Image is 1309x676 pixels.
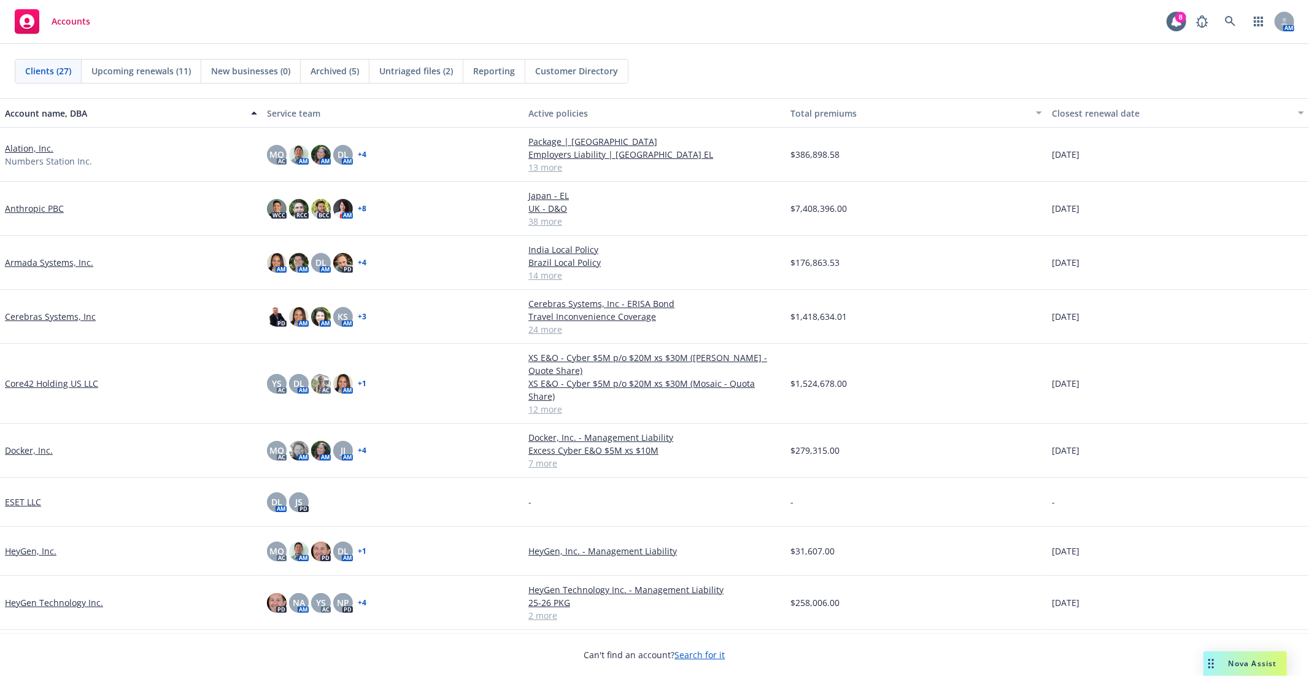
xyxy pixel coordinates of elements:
[1246,9,1271,34] a: Switch app
[262,98,524,128] button: Service team
[269,444,284,457] span: MQ
[528,161,781,174] a: 13 more
[528,609,781,622] a: 2 more
[311,441,331,460] img: photo
[311,374,331,394] img: photo
[289,145,309,165] img: photo
[528,377,781,403] a: XS E&O - Cyber $5M p/o $20M xs $30M (Mosaic - Quota Share)
[5,202,64,215] a: Anthropic PBC
[535,64,618,77] span: Customer Directory
[316,596,326,609] span: YS
[528,243,781,256] a: India Local Policy
[790,444,840,457] span: $279,315.00
[1052,596,1079,609] span: [DATE]
[267,593,287,613] img: photo
[1052,310,1079,323] span: [DATE]
[528,323,781,336] a: 24 more
[211,64,290,77] span: New businesses (0)
[528,148,781,161] a: Employers Liability | [GEOGRAPHIC_DATA] EL
[790,202,847,215] span: $7,408,396.00
[269,148,284,161] span: MQ
[5,377,98,390] a: Core42 Holding US LLC
[5,142,53,155] a: Alation, Inc.
[528,403,781,416] a: 12 more
[528,269,781,282] a: 14 more
[271,495,282,508] span: DL
[358,313,366,321] a: + 3
[333,253,353,273] img: photo
[289,253,309,273] img: photo
[1052,444,1079,457] span: [DATE]
[267,307,287,327] img: photo
[5,444,53,457] a: Docker, Inc.
[1052,377,1079,390] span: [DATE]
[528,256,781,269] a: Brazil Local Policy
[358,205,366,212] a: + 8
[786,98,1048,128] button: Total premiums
[358,447,366,454] a: + 4
[790,310,847,323] span: $1,418,634.01
[337,596,349,609] span: NP
[333,199,353,219] img: photo
[1052,148,1079,161] span: [DATE]
[5,107,244,120] div: Account name, DBA
[790,107,1029,120] div: Total premiums
[473,64,515,77] span: Reporting
[1052,202,1079,215] span: [DATE]
[528,457,781,470] a: 7 more
[358,548,366,555] a: + 1
[1229,658,1277,669] span: Nova Assist
[790,495,794,508] span: -
[528,310,781,323] a: Travel Inconvenience Coverage
[311,199,331,219] img: photo
[528,202,781,215] a: UK - D&O
[528,545,781,558] a: HeyGen, Inc. - Management Liability
[10,4,95,39] a: Accounts
[528,107,781,120] div: Active policies
[272,377,282,390] span: YS
[528,444,781,457] a: Excess Cyber E&O $5M xs $10M
[790,377,847,390] span: $1,524,678.00
[289,307,309,327] img: photo
[1052,107,1291,120] div: Closest renewal date
[289,199,309,219] img: photo
[790,545,835,558] span: $31,607.00
[1052,495,1055,508] span: -
[5,310,96,323] a: Cerebras Systems, Inc
[790,256,840,269] span: $176,863.53
[358,259,366,266] a: + 4
[289,441,309,460] img: photo
[267,253,287,273] img: photo
[267,199,287,219] img: photo
[293,377,304,390] span: DL
[52,17,90,26] span: Accounts
[528,495,531,508] span: -
[267,107,519,120] div: Service team
[333,374,353,394] img: photo
[5,495,41,508] a: ESET LLC
[1203,651,1287,676] button: Nova Assist
[528,297,781,310] a: Cerebras Systems, Inc - ERISA Bond
[1052,256,1079,269] span: [DATE]
[295,495,303,508] span: JS
[528,189,781,202] a: Japan - EL
[528,351,781,377] a: XS E&O - Cyber $5M p/o $20M xs $30M ([PERSON_NAME] - Quote Share)
[1190,9,1214,34] a: Report a Bug
[315,256,326,269] span: DL
[528,583,781,596] a: HeyGen Technology Inc. - Management Liability
[269,545,284,558] span: MQ
[1047,98,1309,128] button: Closest renewal date
[25,64,71,77] span: Clients (27)
[1175,12,1186,23] div: 8
[289,542,309,561] img: photo
[379,64,453,77] span: Untriaged files (2)
[528,596,781,609] a: 25-26 PKG
[5,155,92,168] span: Numbers Station Inc.
[1203,651,1219,676] div: Drag to move
[338,310,348,323] span: KS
